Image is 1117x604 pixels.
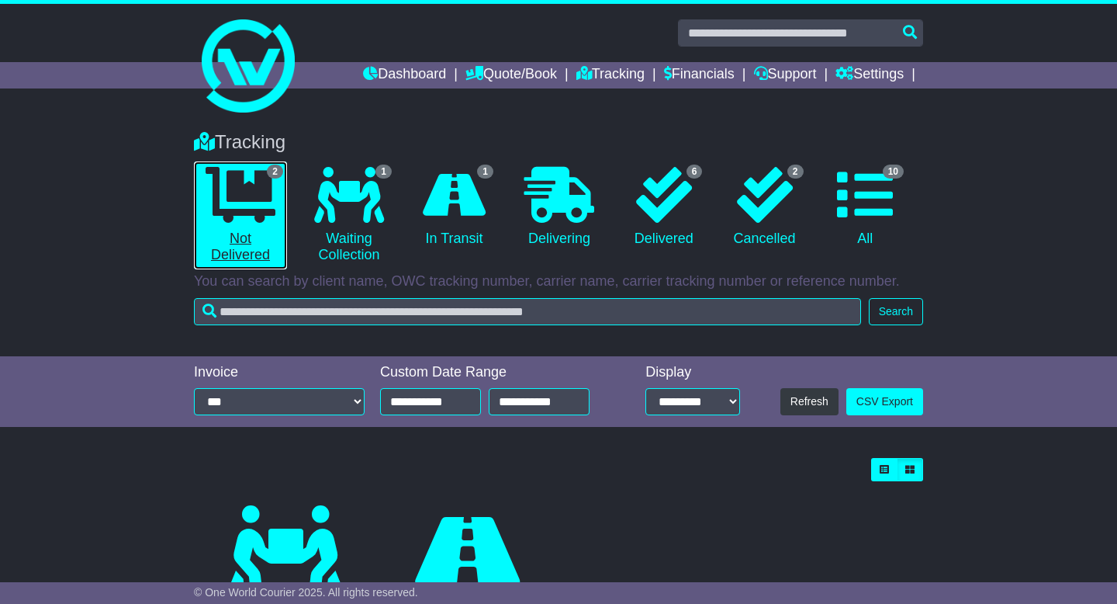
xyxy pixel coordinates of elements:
[780,388,839,415] button: Refresh
[721,161,807,253] a: 2 Cancelled
[194,586,418,599] span: © One World Courier 2025. All rights reserved.
[380,364,613,381] div: Custom Date Range
[869,298,923,325] button: Search
[363,62,446,89] a: Dashboard
[513,161,606,253] a: Delivering
[477,165,493,179] span: 1
[375,165,392,179] span: 1
[267,165,283,179] span: 2
[883,165,904,179] span: 10
[465,62,557,89] a: Quote/Book
[621,161,706,253] a: 6 Delivered
[787,165,804,179] span: 2
[194,161,287,269] a: 2 Not Delivered
[835,62,904,89] a: Settings
[664,62,735,89] a: Financials
[754,62,817,89] a: Support
[194,364,365,381] div: Invoice
[411,161,497,253] a: 1 In Transit
[194,273,923,290] p: You can search by client name, OWC tracking number, carrier name, carrier tracking number or refe...
[576,62,645,89] a: Tracking
[686,165,703,179] span: 6
[823,161,908,253] a: 10 All
[303,161,396,269] a: 1 Waiting Collection
[846,388,923,415] a: CSV Export
[645,364,740,381] div: Display
[186,131,931,154] div: Tracking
